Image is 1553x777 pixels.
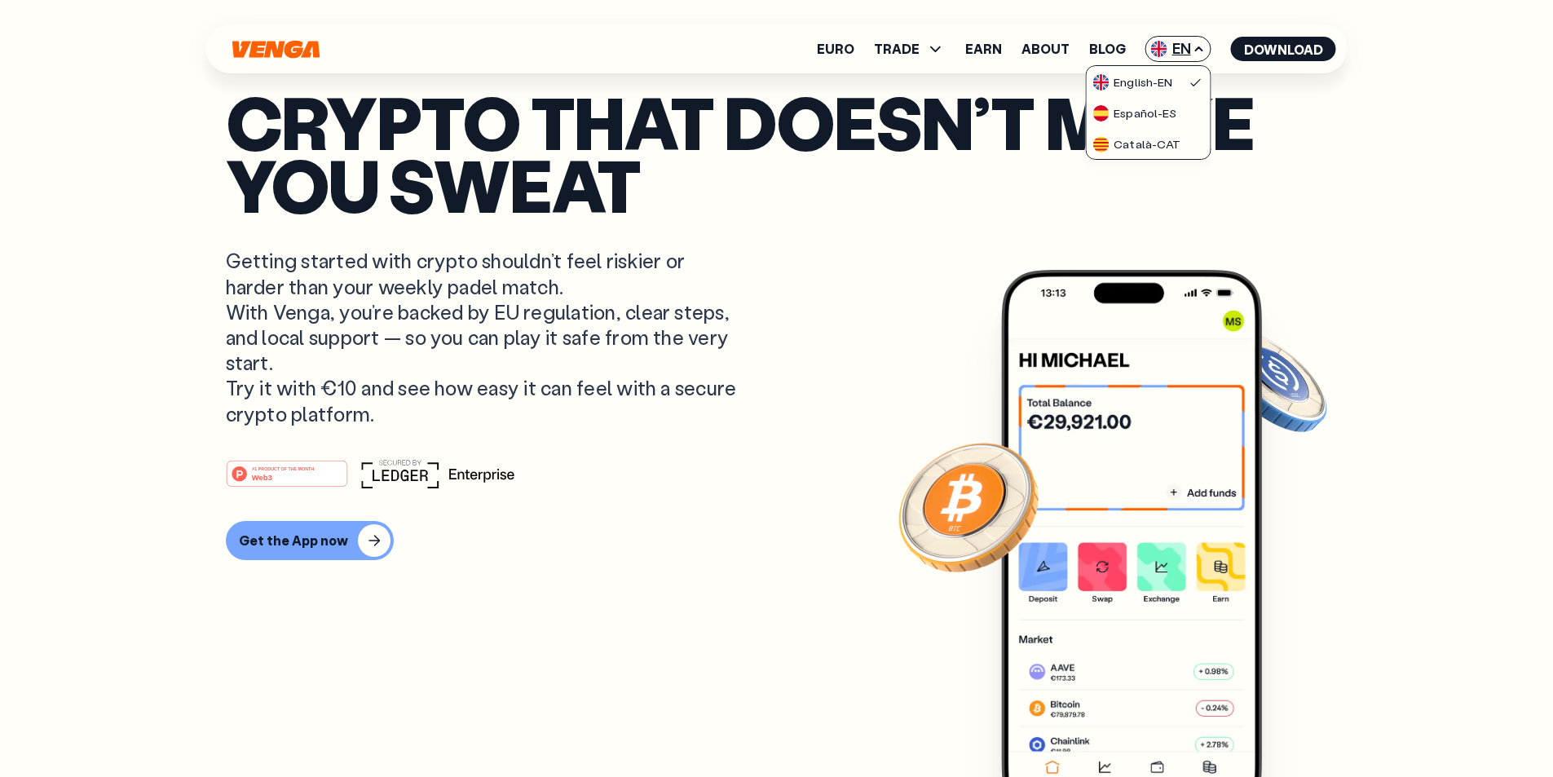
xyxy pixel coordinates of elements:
[1092,74,1172,91] div: English - EN
[1089,42,1126,55] a: Blog
[1086,128,1210,159] a: flag-catCatalà-CAT
[239,532,348,549] div: Get the App now
[874,39,946,59] span: TRADE
[1086,66,1210,97] a: flag-ukEnglish-EN
[1231,37,1336,61] button: Download
[1145,36,1211,62] span: EN
[231,40,322,59] svg: Home
[874,42,920,55] span: TRADE
[1092,74,1109,91] img: flag-uk
[226,470,348,491] a: #1 PRODUCT OF THE MONTHWeb3
[1092,105,1109,121] img: flag-es
[226,91,1328,215] p: Crypto that doesn’t make you sweat
[965,42,1002,55] a: Earn
[226,521,394,560] button: Get the App now
[1086,97,1210,128] a: flag-esEspañol-ES
[1092,136,1180,152] div: Català - CAT
[226,521,1328,560] a: Get the App now
[1151,41,1167,57] img: flag-uk
[895,433,1042,580] img: Bitcoin
[1092,136,1109,152] img: flag-cat
[1021,42,1070,55] a: About
[226,248,741,426] p: Getting started with crypto shouldn’t feel riskier or harder than your weekly padel match. With V...
[1092,105,1176,121] div: Español - ES
[817,42,854,55] a: Euro
[1213,323,1330,440] img: USDC coin
[251,473,271,482] tspan: Web3
[252,466,314,471] tspan: #1 PRODUCT OF THE MONTH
